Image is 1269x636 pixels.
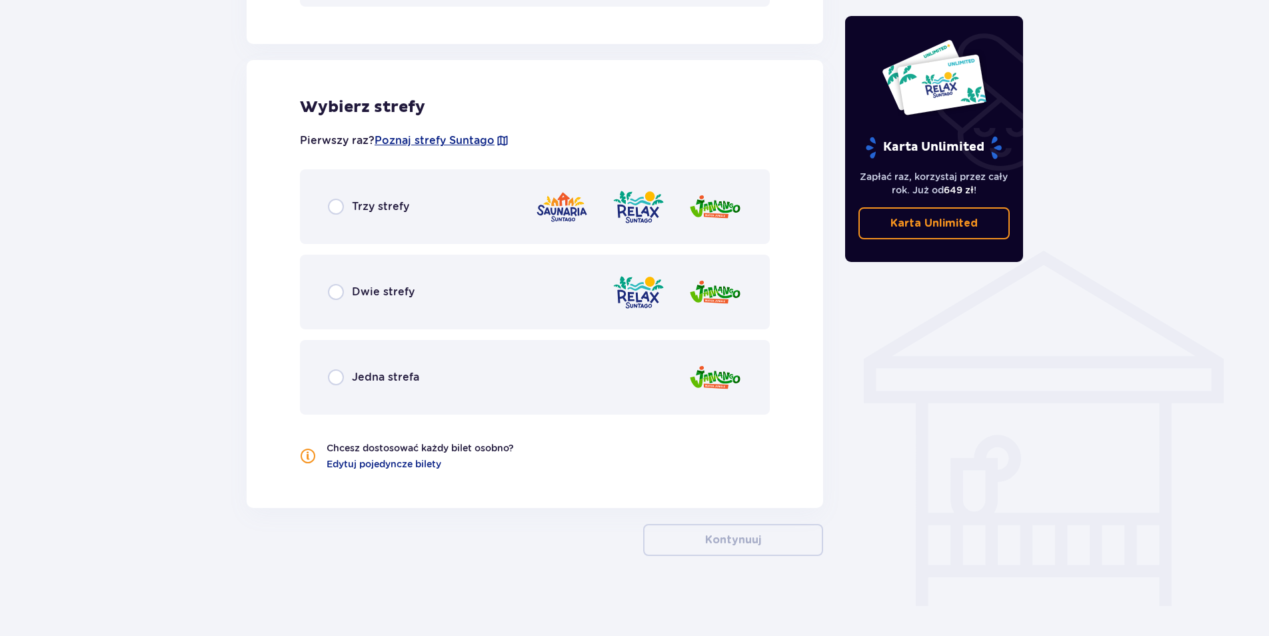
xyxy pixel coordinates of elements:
h2: Wybierz strefy [300,97,770,117]
p: Karta Unlimited [890,216,978,231]
span: 649 zł [944,185,974,195]
p: Chcesz dostosować każdy bilet osobno? [327,441,514,455]
span: Dwie strefy [352,285,415,299]
a: Karta Unlimited [858,207,1010,239]
button: Kontynuuj [643,524,823,556]
img: Jamango [688,359,742,397]
img: Saunaria [535,188,589,226]
a: Poznaj strefy Suntago [375,133,495,148]
p: Pierwszy raz? [300,133,509,148]
a: Edytuj pojedyncze bilety [327,457,441,471]
img: Jamango [688,273,742,311]
img: Relax [612,273,665,311]
img: Jamango [688,188,742,226]
img: Relax [612,188,665,226]
p: Karta Unlimited [864,136,1003,159]
span: Trzy strefy [352,199,409,214]
img: Dwie karty całoroczne do Suntago z napisem 'UNLIMITED RELAX', na białym tle z tropikalnymi liśćmi... [881,39,987,116]
span: Jedna strefa [352,370,419,385]
p: Zapłać raz, korzystaj przez cały rok. Już od ! [858,170,1010,197]
p: Kontynuuj [705,533,761,547]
